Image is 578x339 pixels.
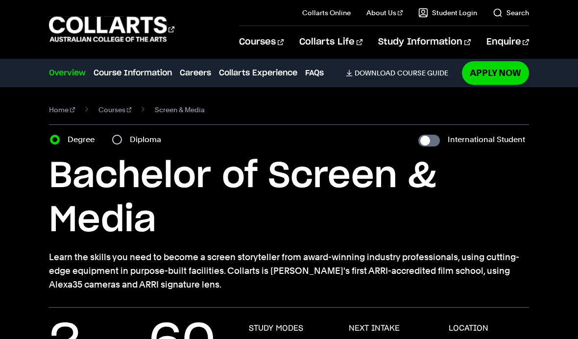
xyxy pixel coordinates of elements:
[49,67,86,79] a: Overview
[448,133,525,146] label: International Student
[418,8,477,18] a: Student Login
[493,8,529,18] a: Search
[49,154,529,242] h1: Bachelor of Screen & Media
[302,8,351,18] a: Collarts Online
[49,250,529,291] p: Learn the skills you need to become a screen storyteller from award-winning industry professional...
[49,103,75,117] a: Home
[378,26,470,58] a: Study Information
[305,67,324,79] a: FAQs
[355,69,395,77] span: Download
[486,26,529,58] a: Enquire
[155,103,205,117] span: Screen & Media
[68,133,100,146] label: Degree
[219,67,297,79] a: Collarts Experience
[98,103,132,117] a: Courses
[239,26,284,58] a: Courses
[299,26,362,58] a: Collarts Life
[366,8,403,18] a: About Us
[449,323,488,333] h3: LOCATION
[349,323,400,333] h3: NEXT INTAKE
[249,323,303,333] h3: STUDY MODES
[49,15,174,43] div: Go to homepage
[130,133,167,146] label: Diploma
[180,67,211,79] a: Careers
[346,69,456,77] a: DownloadCourse Guide
[94,67,172,79] a: Course Information
[462,61,529,84] a: Apply Now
